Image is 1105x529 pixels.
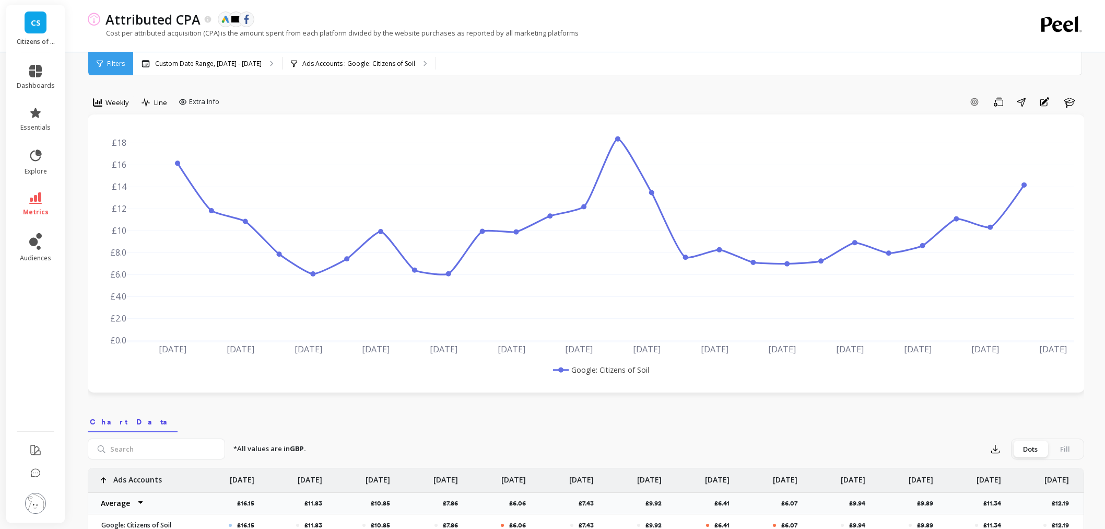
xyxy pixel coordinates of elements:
p: £7.86 [443,499,464,508]
p: £9.92 [645,499,668,508]
span: audiences [20,254,51,262]
p: [DATE] [841,468,865,485]
p: Citizens of Soil [17,38,55,46]
span: explore [25,167,47,176]
p: [DATE] [637,468,662,485]
p: [DATE] [433,468,458,485]
p: £10.85 [371,499,396,508]
img: api.fb.svg [242,15,251,24]
img: api.google.svg [221,15,230,24]
div: Dots [1013,441,1048,457]
p: [DATE] [569,468,594,485]
span: dashboards [17,82,55,90]
p: £11.34 [983,499,1007,508]
p: [DATE] [909,468,933,485]
span: Weekly [105,98,129,108]
p: [DATE] [366,468,390,485]
p: Custom Date Range, [DATE] - [DATE] [155,60,262,68]
strong: GBP. [290,444,306,453]
span: essentials [20,123,51,132]
p: £7.43 [579,499,600,508]
input: Search [88,439,225,459]
p: £6.06 [509,499,532,508]
div: Fill [1048,441,1082,457]
p: £6.41 [714,499,736,508]
img: profile picture [25,493,46,514]
img: api.klaviyo.svg [231,16,241,22]
p: Attributed CPA [105,10,201,28]
span: Extra Info [189,97,219,107]
p: £11.83 [304,499,328,508]
nav: Tabs [88,408,1084,432]
span: metrics [23,208,49,216]
span: CS [31,17,41,29]
p: [DATE] [705,468,730,485]
p: [DATE] [977,468,1001,485]
p: £6.07 [781,499,804,508]
p: Cost per attributed acquisition (CPA) is the amount spent from each platform divided by the websi... [88,28,579,38]
p: £12.19 [1052,499,1075,508]
p: [DATE] [298,468,322,485]
p: [DATE] [1044,468,1069,485]
img: header icon [88,13,100,26]
p: [DATE] [230,468,254,485]
p: £16.15 [237,499,261,508]
p: [DATE] [501,468,526,485]
p: £9.94 [849,499,872,508]
p: £9.89 [917,499,939,508]
span: Filters [107,60,125,68]
span: Line [154,98,167,108]
p: *All values are in [233,444,306,454]
p: Ads Accounts [113,468,162,485]
p: Ads Accounts : Google: Citizens of Soil [302,60,415,68]
p: [DATE] [773,468,797,485]
span: Chart Data [90,417,175,427]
